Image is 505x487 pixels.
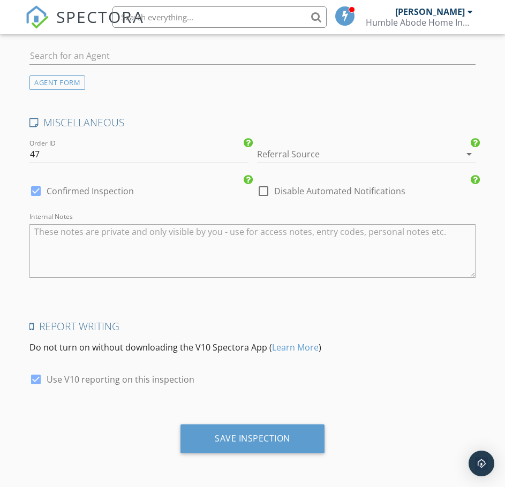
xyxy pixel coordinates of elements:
[25,14,144,37] a: SPECTORA
[56,5,144,28] span: SPECTORA
[272,341,319,353] a: Learn More
[463,148,476,161] i: arrow_drop_down
[25,5,49,29] img: The Best Home Inspection Software - Spectora
[366,17,473,28] div: Humble Abode Home Inspections
[469,451,494,476] div: Open Intercom Messenger
[215,433,290,444] div: Save Inspection
[29,319,476,333] h4: Report Writing
[274,186,405,196] label: Disable Automated Notifications
[112,6,327,28] input: Search everything...
[29,47,476,65] input: Search for an Agent
[47,374,194,385] label: Use V10 reporting on this inspection
[29,75,85,90] div: AGENT FORM
[395,6,465,17] div: [PERSON_NAME]
[29,116,476,130] h4: MISCELLANEOUS
[29,341,476,354] p: Do not turn on without downloading the V10 Spectora App ( )
[47,186,134,196] label: Confirmed Inspection
[29,224,476,278] textarea: Internal Notes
